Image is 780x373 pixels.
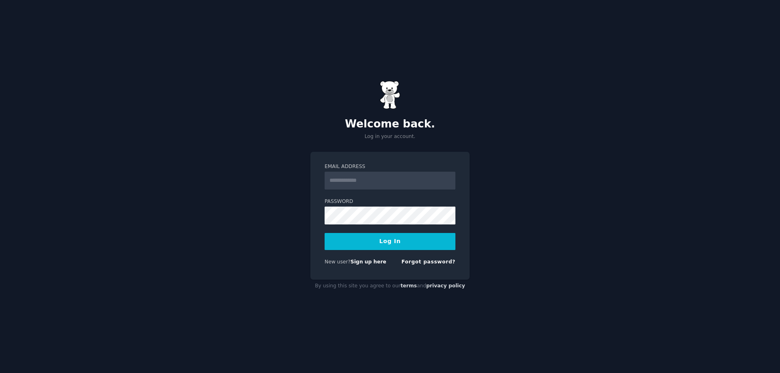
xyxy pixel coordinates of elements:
img: Gummy Bear [380,81,400,109]
div: By using this site you agree to our and [310,280,470,293]
button: Log In [325,233,455,250]
label: Email Address [325,163,455,170]
a: Forgot password? [401,259,455,265]
a: terms [401,283,417,289]
h2: Welcome back. [310,118,470,131]
label: Password [325,198,455,205]
span: New user? [325,259,351,265]
a: privacy policy [426,283,465,289]
a: Sign up here [351,259,386,265]
p: Log in your account. [310,133,470,140]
